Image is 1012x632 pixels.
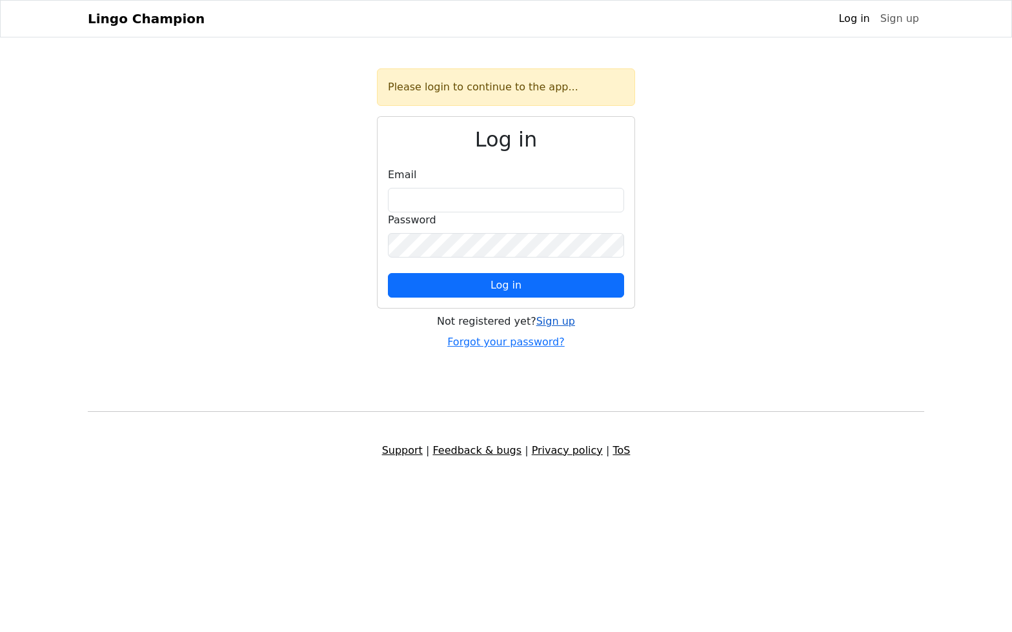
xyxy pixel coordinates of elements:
div: | | | [80,443,932,458]
a: Sign up [875,6,924,32]
a: ToS [612,444,630,456]
a: Feedback & bugs [432,444,521,456]
a: Log in [833,6,875,32]
span: Log in [491,279,521,291]
h2: Log in [388,127,624,152]
button: Log in [388,273,624,298]
a: Privacy policy [532,444,603,456]
div: Not registered yet? [377,314,635,329]
label: Password [388,212,436,228]
a: Forgot your password? [447,336,565,348]
div: Please login to continue to the app... [377,68,635,106]
a: Lingo Champion [88,6,205,32]
label: Email [388,167,416,183]
a: Support [382,444,423,456]
a: Sign up [536,315,575,327]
